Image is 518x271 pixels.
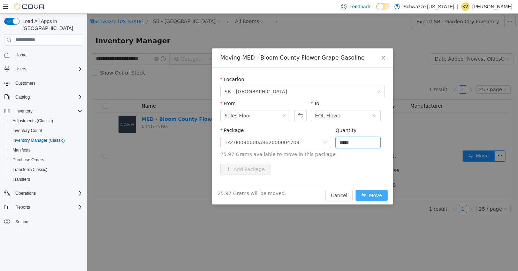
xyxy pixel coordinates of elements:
[13,217,83,226] span: Settings
[13,107,83,115] span: Inventory
[1,106,86,116] button: Inventory
[1,216,86,226] button: Settings
[249,124,293,134] input: Quantity
[10,156,47,164] a: Purchase Orders
[1,202,86,212] button: Reports
[133,63,157,69] label: Location
[1,188,86,198] button: Operations
[7,155,86,165] button: Purchase Orders
[195,100,199,105] i: icon: down
[13,65,83,73] span: Users
[13,157,44,163] span: Purchase Orders
[7,126,86,135] button: Inventory Count
[10,165,83,174] span: Transfers (Classic)
[268,176,300,187] button: icon: swapMove
[10,136,83,145] span: Inventory Manager (Classic)
[15,191,36,196] span: Operations
[10,175,33,184] a: Transfers
[1,92,86,102] button: Catalog
[137,73,200,83] span: SB - Garden City
[10,136,68,145] a: Inventory Manager (Classic)
[15,80,36,86] span: Customers
[1,78,86,88] button: Customers
[14,3,45,10] img: Cova
[403,2,454,11] p: Schwazze [US_STATE]
[7,135,86,145] button: Inventory Manager (Classic)
[15,204,30,210] span: Reports
[13,218,33,226] a: Settings
[15,219,30,225] span: Settings
[463,2,468,11] span: KV
[10,126,45,135] a: Inventory Count
[15,94,30,100] span: Catalog
[13,65,29,73] button: Users
[228,97,255,107] div: EOL Flower
[10,126,83,135] span: Inventory Count
[13,93,32,101] button: Catalog
[7,116,86,126] button: Adjustments (Classic)
[207,96,219,108] button: Swap
[1,64,86,74] button: Users
[20,18,83,32] span: Load All Apps in [GEOGRAPHIC_DATA]
[13,128,42,133] span: Inventory Count
[133,87,148,93] label: From
[15,52,26,58] span: Home
[10,117,83,125] span: Adjustments (Classic)
[133,150,183,161] button: icon: plusAdd Package
[13,118,53,124] span: Adjustments (Classic)
[10,175,83,184] span: Transfers
[10,146,83,154] span: Manifests
[285,100,289,105] i: icon: down
[349,3,371,10] span: Feedback
[10,165,50,174] a: Transfers (Classic)
[130,176,199,184] span: 25.97 Grams will be moved.
[15,108,32,114] span: Inventory
[13,107,35,115] button: Inventory
[13,147,30,153] span: Manifests
[238,176,266,187] button: Cancel
[15,66,26,72] span: Users
[287,35,306,54] button: Close
[13,51,29,59] a: Home
[7,165,86,175] button: Transfers (Classic)
[13,79,38,87] a: Customers
[224,87,232,93] label: To
[4,47,83,245] nav: Complex example
[13,93,83,101] span: Catalog
[248,114,269,119] label: Quantity
[13,203,33,211] button: Reports
[10,146,33,154] a: Manifests
[13,138,65,143] span: Inventory Manager (Classic)
[13,189,83,198] span: Operations
[376,3,391,10] input: Dark Mode
[7,175,86,184] button: Transfers
[10,117,56,125] a: Adjustments (Classic)
[137,97,164,107] div: Sales Floor
[461,2,470,11] div: Kristine Valdez
[13,51,83,59] span: Home
[137,124,212,134] div: 1A400090000A862000004709
[10,156,83,164] span: Purchase Orders
[294,41,299,47] i: icon: close
[13,79,83,87] span: Customers
[457,2,458,11] p: |
[7,145,86,155] button: Manifests
[13,167,47,172] span: Transfers (Classic)
[13,177,30,182] span: Transfers
[289,76,294,81] i: icon: down
[236,127,240,132] i: icon: down
[472,2,512,11] p: [PERSON_NAME]
[133,137,298,145] span: 25.97 Grams available to move in this package
[13,203,83,211] span: Reports
[13,189,39,198] button: Operations
[133,40,298,48] div: Moving MED - Bloom County Flower Grape Gasoline
[1,50,86,60] button: Home
[133,114,157,119] label: Package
